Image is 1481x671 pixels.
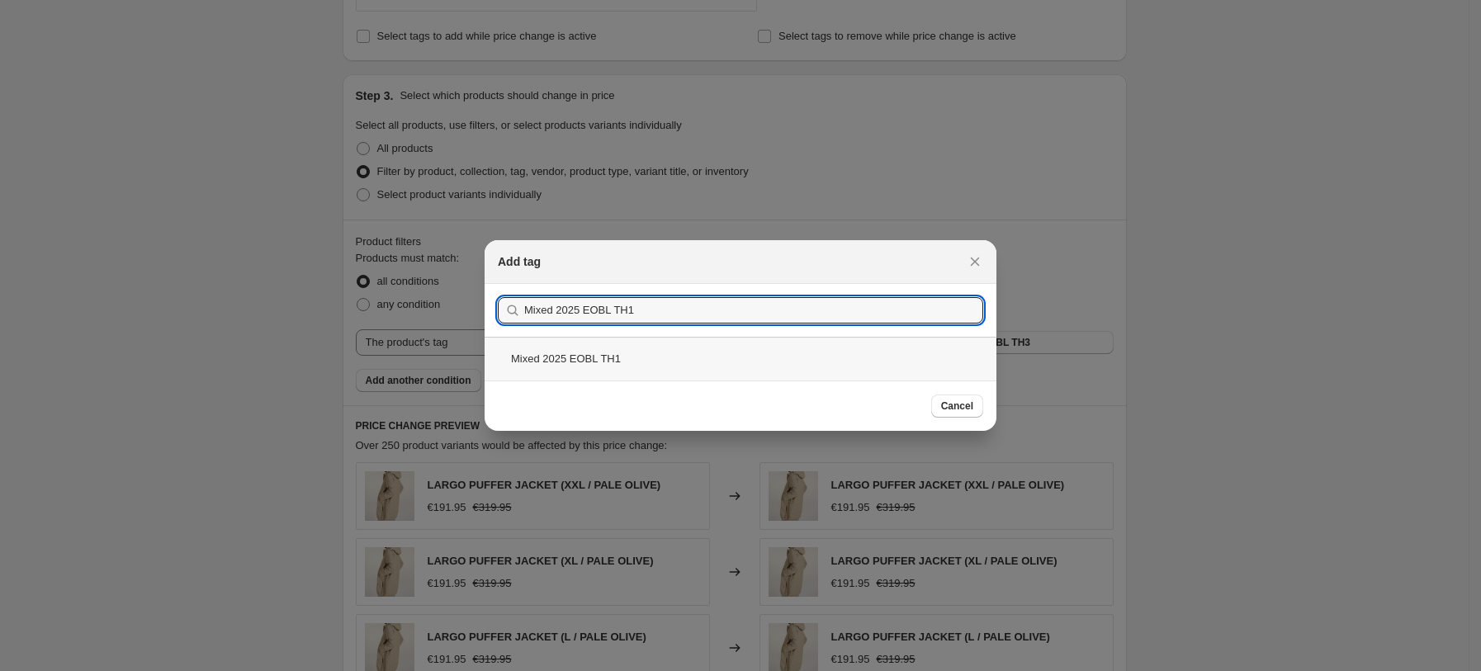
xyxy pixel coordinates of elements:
[963,250,987,273] button: Close
[498,253,541,270] h2: Add tag
[524,297,983,324] input: Search tags
[931,395,983,418] button: Cancel
[485,337,996,380] div: Mixed 2025 EOBL TH1
[941,399,973,413] span: Cancel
